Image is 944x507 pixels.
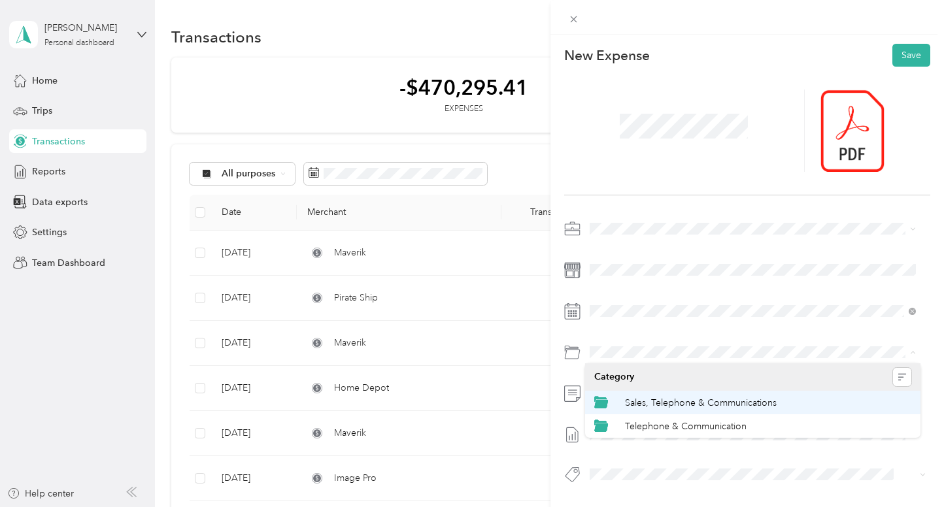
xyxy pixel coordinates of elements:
button: Save [892,44,930,67]
p: New Expense [564,46,650,65]
span: Telephone & Communication [625,421,747,432]
span: Sales, Telephone & Communications [625,397,777,408]
iframe: Everlance-gr Chat Button Frame [871,434,944,507]
span: Category [594,371,634,383]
